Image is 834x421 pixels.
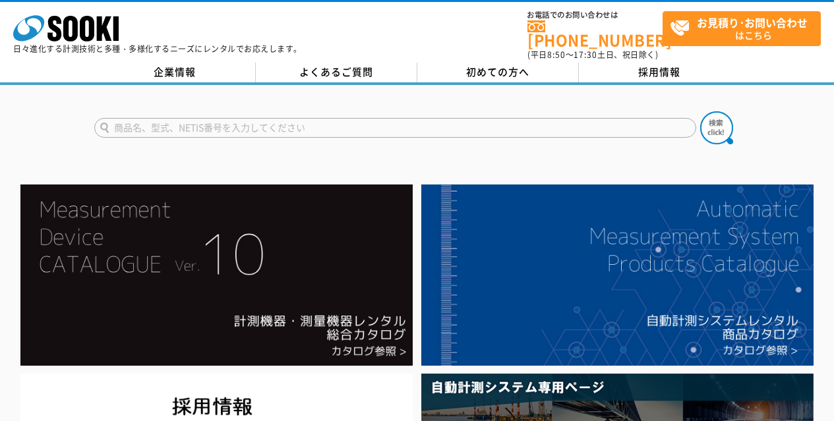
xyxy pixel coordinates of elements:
span: お電話でのお問い合わせは [527,11,663,19]
a: 初めての方へ [417,63,579,82]
span: はこちら [670,12,820,45]
span: 17:30 [574,49,597,61]
span: (平日 ～ 土日、祝日除く) [527,49,658,61]
img: btn_search.png [700,111,733,144]
a: 採用情報 [579,63,740,82]
a: よくあるご質問 [256,63,417,82]
p: 日々進化する計測技術と多種・多様化するニーズにレンタルでお応えします。 [13,45,302,53]
span: 初めての方へ [466,65,529,79]
span: 8:50 [547,49,566,61]
a: お見積り･お問い合わせはこちら [663,11,821,46]
strong: お見積り･お問い合わせ [697,14,808,30]
img: 自動計測システムカタログ [421,184,814,366]
a: 企業情報 [94,63,256,82]
input: 商品名、型式、NETIS番号を入力してください [94,118,696,138]
img: Catalog Ver10 [20,184,413,366]
a: [PHONE_NUMBER] [527,20,663,47]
